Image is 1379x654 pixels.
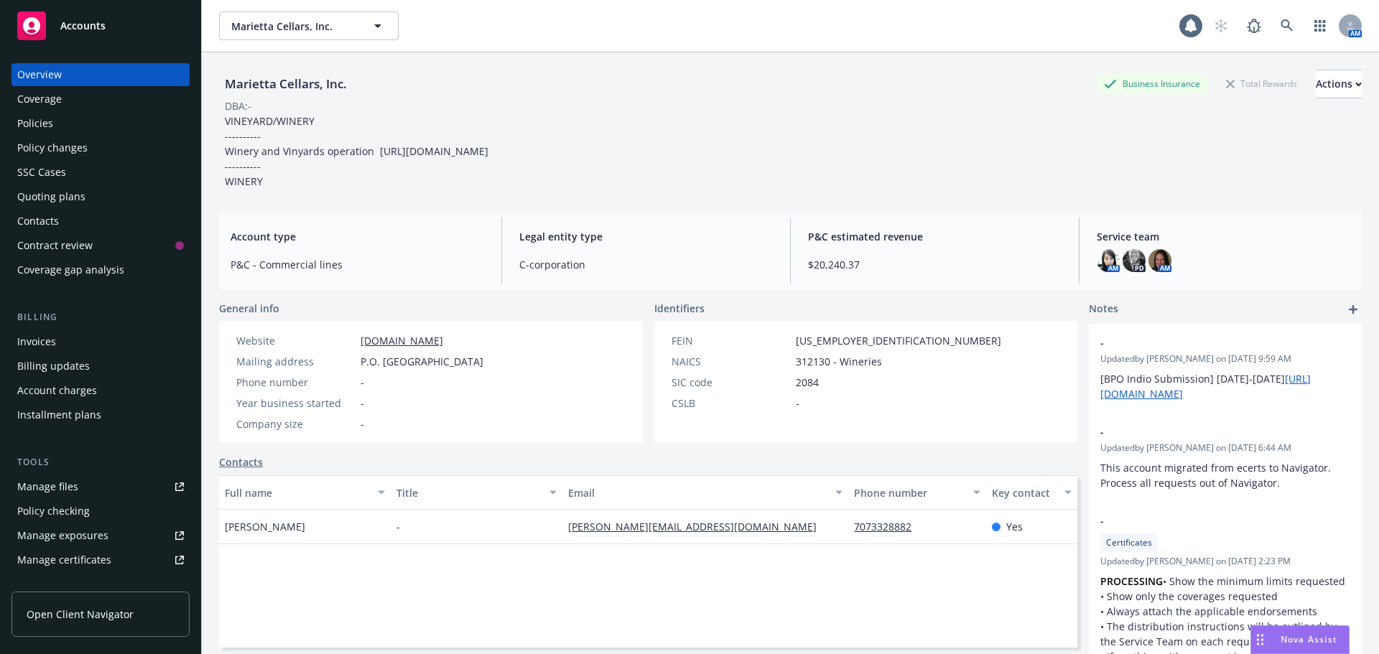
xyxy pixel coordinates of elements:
[568,485,827,500] div: Email
[1089,324,1362,413] div: -Updatedby [PERSON_NAME] on [DATE] 9:59 AM[BPO Indio Submission] [DATE]-[DATE][URL][DOMAIN_NAME]
[11,573,190,596] a: Manage claims
[17,548,111,571] div: Manage certificates
[11,403,190,426] a: Installment plans
[17,112,53,135] div: Policies
[796,396,799,411] span: -
[219,454,263,470] a: Contacts
[396,519,400,534] span: -
[17,258,124,281] div: Coverage gap analysis
[11,210,190,233] a: Contacts
[11,136,190,159] a: Policy changes
[562,475,848,510] button: Email
[1148,249,1171,272] img: photo
[17,185,85,208] div: Quoting plans
[27,607,134,622] span: Open Client Navigator
[1250,625,1350,654] button: Nova Assist
[231,257,484,272] span: P&C - Commercial lines
[1100,335,1313,350] span: -
[986,475,1077,510] button: Key contact
[519,257,773,272] span: C-corporation
[1100,461,1334,490] span: This account migrated from ecerts to Navigator. Process all requests out of Navigator.
[854,520,923,533] a: 7073328882
[17,136,88,159] div: Policy changes
[17,63,62,86] div: Overview
[992,485,1056,500] div: Key contact
[17,330,56,353] div: Invoices
[1097,249,1120,272] img: photo
[225,519,305,534] span: [PERSON_NAME]
[391,475,562,510] button: Title
[361,354,483,369] span: P.O. [GEOGRAPHIC_DATA]
[11,524,190,547] a: Manage exposures
[808,229,1062,244] span: P&C estimated revenue
[17,210,59,233] div: Contacts
[396,485,541,500] div: Title
[808,257,1062,272] span: $20,240.37
[11,310,190,324] div: Billing
[11,548,190,571] a: Manage certificates
[361,416,364,431] span: -
[236,354,355,369] div: Mailing address
[1207,11,1235,40] a: Start snowing
[17,234,93,257] div: Contract review
[17,379,97,402] div: Account charges
[1100,424,1313,439] span: -
[236,416,355,431] div: Company size
[231,229,484,244] span: Account type
[231,19,356,34] span: Marietta Cellars, Inc.
[1100,555,1350,568] span: Updated by [PERSON_NAME] on [DATE] 2:23 PM
[11,500,190,523] a: Policy checking
[11,455,190,470] div: Tools
[11,112,190,135] a: Policies
[1097,229,1350,244] span: Service team
[361,396,364,411] span: -
[1306,11,1334,40] a: Switch app
[225,114,488,188] span: VINEYARD/WINERY ---------- Winery and Vinyards operation [URL][DOMAIN_NAME] ---------- WINERY
[219,11,399,40] button: Marietta Cellars, Inc.
[1006,519,1023,534] span: Yes
[17,524,108,547] div: Manage exposures
[236,333,355,348] div: Website
[17,355,90,378] div: Billing updates
[1100,574,1163,588] strong: PROCESSING
[225,98,251,113] div: DBA: -
[11,330,190,353] a: Invoices
[219,301,279,316] span: General info
[11,161,190,184] a: SSC Cases
[1100,371,1350,401] p: [BPO Indio Submission] [DATE]-[DATE]
[17,573,90,596] div: Manage claims
[796,333,1001,348] span: [US_EMPLOYER_IDENTIFICATION_NUMBER]
[361,334,443,347] a: [DOMAIN_NAME]
[1089,301,1118,318] span: Notes
[11,88,190,111] a: Coverage
[1240,11,1268,40] a: Report a Bug
[17,403,101,426] div: Installment plans
[1273,11,1301,40] a: Search
[236,396,355,411] div: Year business started
[1089,413,1362,502] div: -Updatedby [PERSON_NAME] on [DATE] 6:44 AMThis account migrated from ecerts to Navigator. Process...
[225,485,369,500] div: Full name
[1281,633,1337,645] span: Nova Assist
[568,520,828,533] a: [PERSON_NAME][EMAIL_ADDRESS][DOMAIN_NAME]
[17,88,62,111] div: Coverage
[11,185,190,208] a: Quoting plans
[219,75,353,93] div: Marietta Cellars, Inc.
[17,500,90,523] div: Policy checking
[60,20,106,32] span: Accounts
[361,375,364,390] span: -
[236,375,355,390] div: Phone number
[1219,75,1304,93] div: Total Rewards
[219,475,391,510] button: Full name
[11,6,190,46] a: Accounts
[17,475,78,498] div: Manage files
[672,396,790,411] div: CSLB
[672,333,790,348] div: FEIN
[1097,75,1207,93] div: Business Insurance
[11,475,190,498] a: Manage files
[1100,352,1350,365] span: Updated by [PERSON_NAME] on [DATE] 9:59 AM
[672,375,790,390] div: SIC code
[11,379,190,402] a: Account charges
[1345,301,1362,318] a: add
[11,63,190,86] a: Overview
